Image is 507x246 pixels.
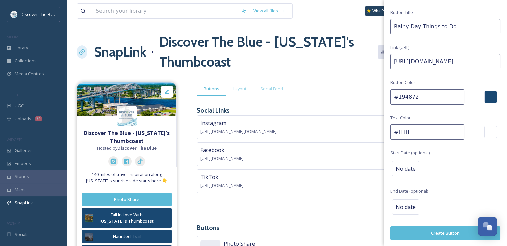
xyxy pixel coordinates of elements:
[84,129,170,145] strong: Discover The Blue - [US_STATE]'s Thumbcoast
[15,58,37,64] span: Collections
[97,145,157,151] span: Hosted by
[77,82,176,116] img: fac0b5ba-0c85-4d01-8019-fb5a21703f77.jpg
[7,137,22,142] span: WIDGETS
[15,71,44,77] span: Media Centres
[200,155,244,161] span: [URL][DOMAIN_NAME]
[378,45,413,58] a: Analytics
[200,182,244,188] span: [URL][DOMAIN_NAME]
[204,86,219,92] span: Buttons
[390,44,409,51] span: Link (URL)
[82,230,172,243] button: Haunted Trail
[15,147,33,154] span: Galleries
[200,119,226,127] span: Instagram
[85,196,168,203] div: Photo Share
[390,54,500,69] input: https://www.snapsea.io
[200,173,218,181] span: TikTok
[365,6,398,16] a: What's New
[390,226,500,240] button: Create Button
[7,92,21,97] span: COLLECT
[396,165,416,173] span: No date
[200,128,277,134] span: [URL][DOMAIN_NAME][DOMAIN_NAME]
[390,79,415,86] span: Button Color
[390,115,411,121] span: Text Color
[97,233,157,240] div: Haunted Trail
[15,173,29,180] span: Stories
[233,86,246,92] span: Layout
[7,221,20,226] span: SOCIALS
[159,32,378,72] h1: Discover The Blue - [US_STATE]'s Thumbcoast
[200,146,224,154] span: Facebook
[92,4,238,18] input: Search your library
[15,45,28,51] span: Library
[85,233,93,241] img: a96ea78e-57f4-432a-9054-61950ee3f675.jpg
[35,116,42,121] div: 74
[117,145,157,151] strong: Discover The Blue
[11,11,17,18] img: 1710423113617.jpeg
[82,193,172,206] button: Photo Share
[15,200,33,206] span: SnapLink
[15,103,24,109] span: UGC
[197,106,230,115] h3: Social Links
[15,231,29,238] span: Socials
[390,150,430,156] span: Start Date (optional)
[378,45,410,58] button: Analytics
[97,212,157,224] div: Fall In Love With [US_STATE]'s Thumbcoast
[82,208,172,228] button: Fall In Love With [US_STATE]'s Thumbcoast
[94,42,146,62] a: SnapLink
[478,217,497,236] button: Open Chat
[390,9,413,16] span: Button Title
[85,214,93,222] img: 4ac9a3dd-b40d-4c58-8eb9-c9415f8eed2a.jpg
[15,160,31,167] span: Embeds
[396,203,416,211] span: No date
[390,188,428,194] span: End Date (optional)
[117,106,137,126] img: 1710423113617.jpeg
[250,4,289,17] a: View all files
[260,86,283,92] span: Social Feed
[15,187,26,193] span: Maps
[390,19,500,34] input: My Link
[7,34,18,39] span: MEDIA
[21,11,57,17] span: Discover The Blue
[197,223,497,233] h3: Buttons
[80,171,173,184] span: 140 miles of travel inspiration along [US_STATE]'s sunrise side starts here 👇
[15,116,31,122] span: Uploads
